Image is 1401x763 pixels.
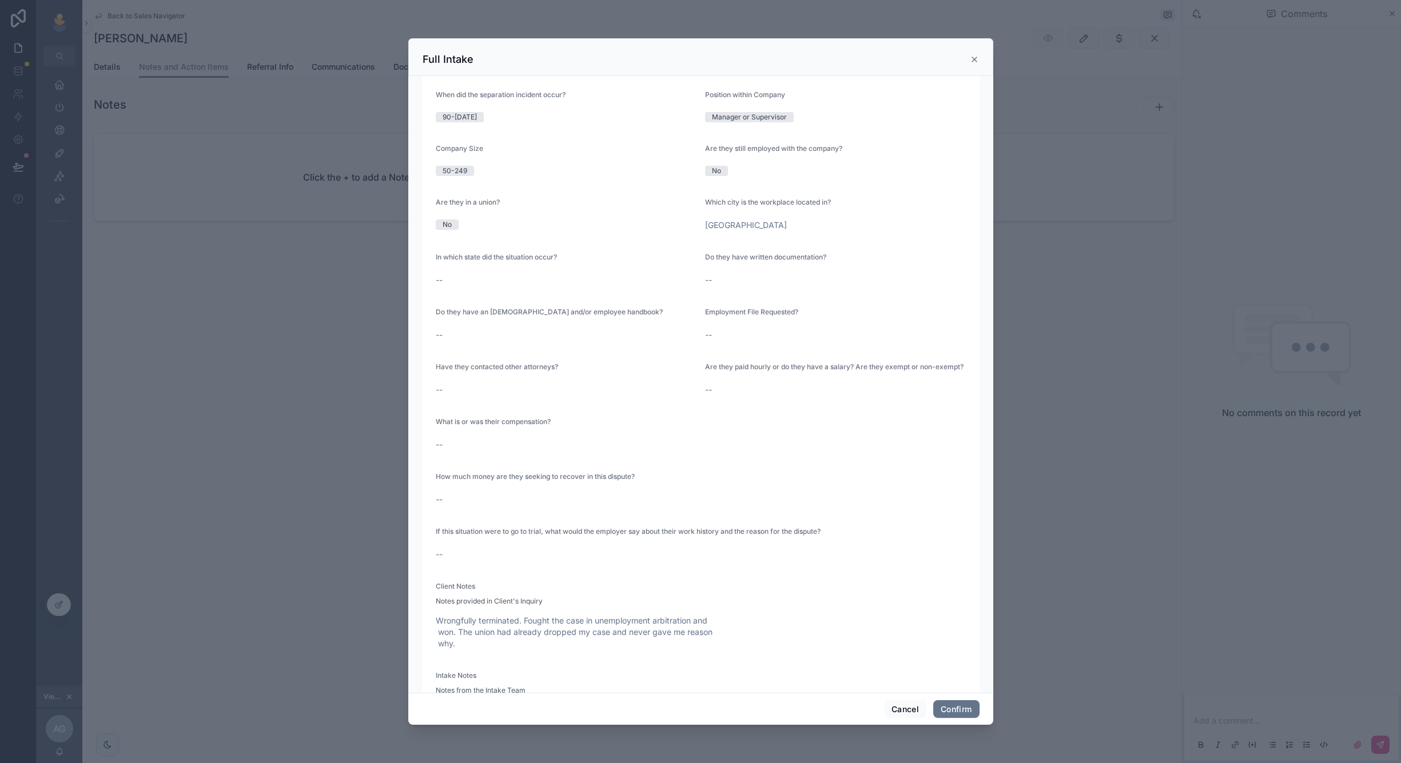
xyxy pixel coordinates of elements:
span: -- [705,274,712,286]
span: -- [705,329,712,341]
span: -- [436,274,443,286]
span: -- [436,549,443,560]
span: Are they paid hourly or do they have a salary? Are they exempt or non-exempt? [705,362,964,371]
div: No [712,166,721,176]
button: Cancel [884,700,926,718]
span: Are they in a union? [436,198,500,206]
span: If this situation were to go to trial, what would the employer say about their work history and t... [436,527,821,536]
span: [GEOGRAPHIC_DATA] [705,219,966,231]
button: Confirm [933,700,979,718]
span: -- [705,384,712,396]
span: How much money are they seeking to recover in this dispute? [436,472,635,481]
span: Which city is the workplace located in? [705,198,831,206]
span: Do they have an [DEMOGRAPHIC_DATA] and/or employee handbook? [436,307,663,316]
span: In which state did the situation occur? [436,253,557,261]
span: Employment File Requested? [705,307,798,316]
span: Client Notes [436,582,475,590]
span: Notes from the Intake Team [436,686,526,695]
span: -- [436,494,443,505]
span: Are they still employed with the company? [705,144,842,153]
span: -- [436,384,443,396]
div: 50-249 [443,166,467,176]
span: Company Size [436,144,483,153]
span: Intake Notes [436,671,476,680]
span: Wrongfully terminated. Fought the case in unemployment arbitration and won. The union had already... [436,615,966,649]
span: Have they contacted other attorneys? [436,362,558,371]
span: -- [436,439,443,450]
span: When did the separation incident occur? [436,90,566,99]
span: -- [436,329,443,341]
div: No [443,219,452,230]
div: Manager or Supervisor [712,112,787,122]
span: What is or was their compensation? [436,417,551,426]
span: Do they have written documentation? [705,253,826,261]
span: Notes provided in Client's Inquiry [436,597,543,606]
h3: Full Intake [423,53,473,66]
span: Position within Company [705,90,785,99]
div: 90-[DATE] [443,112,477,122]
